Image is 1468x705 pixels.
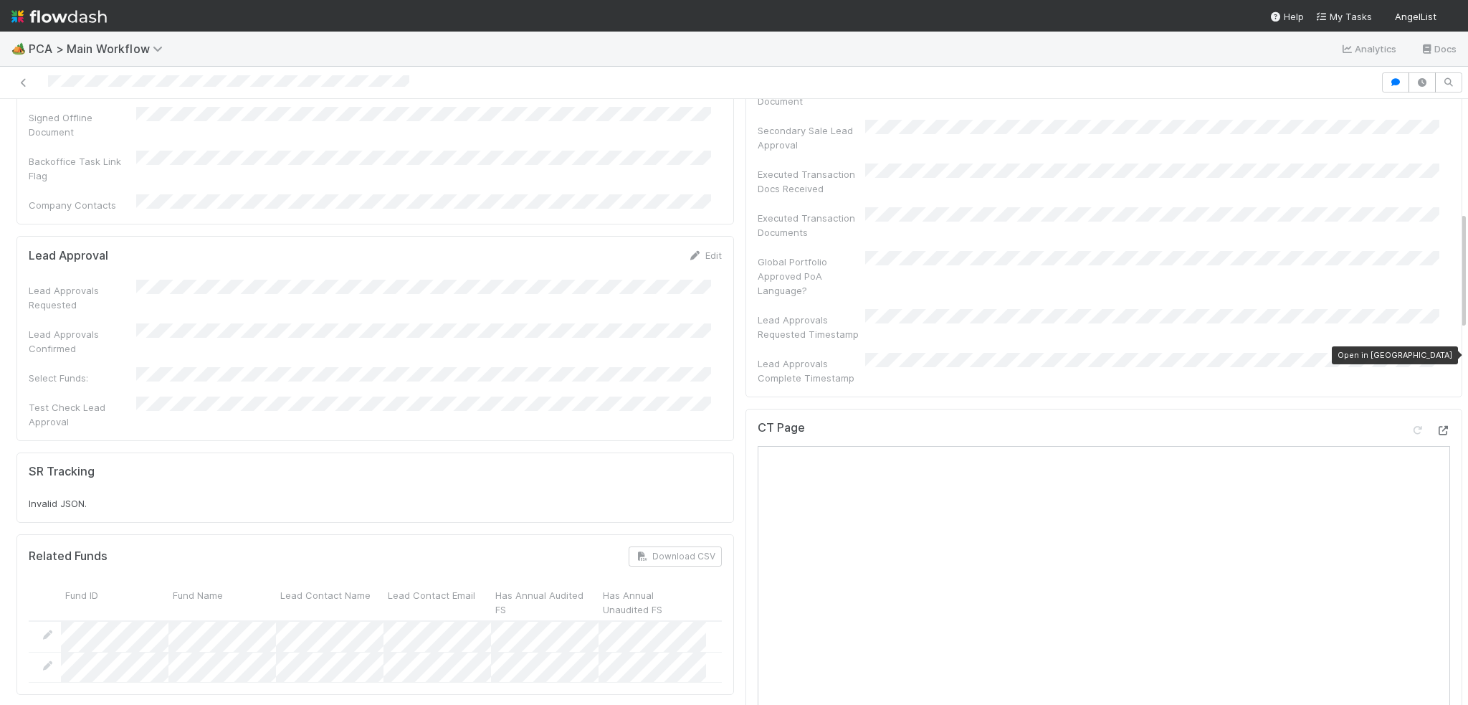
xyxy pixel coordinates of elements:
a: My Tasks [1315,9,1372,24]
img: avatar_e5ec2f5b-afc7-4357-8cf1-2139873d70b1.png [1442,10,1457,24]
div: Lead Approvals Requested [29,283,136,312]
div: Fund Name [168,584,276,620]
a: Analytics [1340,40,1397,57]
a: Edit [688,250,722,261]
div: Global Portfolio Approved PoA Language? [758,255,865,298]
a: Docs [1420,40,1457,57]
div: Invalid JSON. [29,496,722,511]
div: Lead Approvals Complete Timestamp [758,356,865,385]
div: Test Check Lead Approval [29,400,136,429]
span: My Tasks [1315,11,1372,22]
span: 🏕️ [11,42,26,55]
div: Executed Transaction Docs Received [758,167,865,196]
div: Lead Contact Email [383,584,491,620]
div: Help [1269,9,1304,24]
div: Has Annual Audited FS [491,584,599,620]
div: Signed Offline Document [29,110,136,139]
div: Lead Approvals Requested Timestamp [758,313,865,341]
span: AngelList [1395,11,1436,22]
button: Download CSV [629,547,722,567]
h5: CT Page [758,421,805,435]
div: Company Contacts [29,198,136,212]
div: Has Annual Unaudited FS [599,584,706,620]
h5: Related Funds [29,549,108,564]
span: PCA > Main Workflow [29,42,170,56]
div: Backoffice Task Link Flag [29,154,136,183]
div: Lead Contact Name [276,584,383,620]
div: Lead Approvals Confirmed [29,327,136,356]
div: Select Funds: [29,371,136,385]
img: logo-inverted-e16ddd16eac7371096b0.svg [11,4,107,29]
h5: Lead Approval [29,249,108,263]
div: Secondary Sale Lead Approval [758,123,865,152]
div: Executed Transaction Documents [758,211,865,240]
div: Fund ID [61,584,168,620]
h5: SR Tracking [29,465,95,479]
